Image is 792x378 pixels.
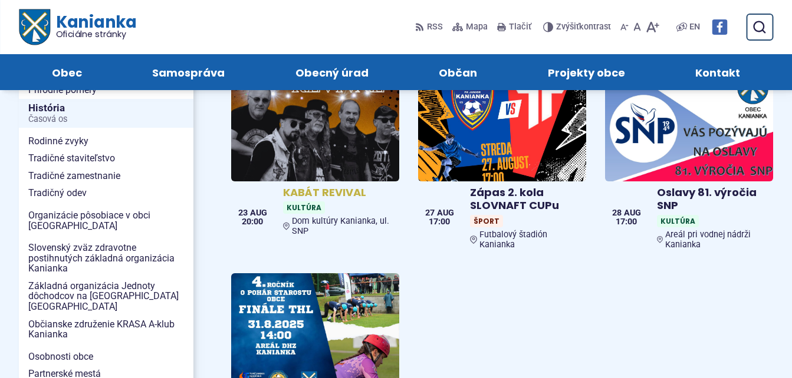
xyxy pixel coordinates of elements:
a: Občianske združenie KRASA A-klub Kanianka [19,316,193,343]
a: KABÁT REVIVAL KultúraDom kultúry Kanianka, ul. SNP 23 aug 20:00 [231,64,399,241]
a: Projekty obce [524,54,649,90]
span: Kultúra [657,215,699,227]
span: 23 [238,209,248,217]
a: Samospráva [129,54,249,90]
span: 17:00 [425,218,454,226]
span: Samospráva [152,54,225,90]
span: Tradičné staviteľstvo [28,150,184,167]
span: kontrast [556,22,611,32]
img: Prejsť na Facebook stránku [712,19,727,35]
span: Dom kultúry Kanianka, ul. SNP [292,216,395,236]
span: 27 [425,209,435,217]
span: Areál pri vodnej nádrži Kanianka [665,230,768,250]
button: Tlačiť [495,15,534,39]
span: Osobnosti obce [28,348,184,366]
a: Prírodné pomery [19,81,193,99]
span: Kultúra [283,201,325,214]
span: Kontakt [695,54,740,90]
a: Oslavy 81. výročia SNP KultúraAreál pri vodnej nádrži Kanianka 28 aug 17:00 [605,64,773,254]
a: Mapa [450,15,490,39]
a: Kontakt [672,54,764,90]
button: Zvýšiťkontrast [543,15,613,39]
a: Základná organizácia Jednoty dôchodcov na [GEOGRAPHIC_DATA] [GEOGRAPHIC_DATA] [19,277,193,316]
span: Slovenský zväz zdravotne postihnutých základná organizácia Kanianka [28,239,184,277]
button: Zväčšiť veľkosť písma [643,15,662,39]
span: Kanianka [50,14,136,39]
a: Tradičné zamestnanie [19,167,193,185]
span: Obec [52,54,82,90]
span: Oficiálne stránky [55,30,136,38]
span: Futbalový štadión Kanianka [479,230,581,250]
a: RSS [415,15,445,39]
button: Nastaviť pôvodnú veľkosť písma [631,15,643,39]
a: Osobnosti obce [19,348,193,366]
span: Obecný úrad [295,54,369,90]
span: Tradičné zamestnanie [28,167,184,185]
h4: KABÁT REVIVAL [283,186,395,200]
a: Rodinné zvyky [19,132,193,150]
span: 17:00 [612,218,641,226]
a: Obecný úrad [272,54,392,90]
span: Zvýšiť [556,22,579,32]
a: Občan [416,54,501,90]
h4: Oslavy 81. výročia SNP [657,186,768,213]
a: Tradičné staviteľstvo [19,150,193,167]
span: Základná organizácia Jednoty dôchodcov na [GEOGRAPHIC_DATA] [GEOGRAPHIC_DATA] [28,277,184,316]
h4: Zápas 2. kola SLOVNAFT CUPu [470,186,581,213]
span: Šport [470,215,503,227]
span: Tlačiť [509,22,531,32]
span: Občan [439,54,477,90]
a: HistóriaČasová os [19,99,193,128]
span: Tradičný odev [28,184,184,202]
a: Organizácie pôsobiace v obci [GEOGRAPHIC_DATA] [19,207,193,234]
span: Organizácie pôsobiace v obci [GEOGRAPHIC_DATA] [28,207,184,234]
span: Mapa [466,20,488,34]
span: 20:00 [238,218,267,226]
a: EN [687,20,702,34]
span: Prírodné pomery [28,81,184,99]
span: Občianske združenie KRASA A-klub Kanianka [28,316,184,343]
span: História [28,99,184,128]
button: Zmenšiť veľkosť písma [618,15,631,39]
span: 28 [612,209,622,217]
a: Obec [28,54,106,90]
img: Prejsť na domovskú stránku [19,9,50,45]
a: Slovenský zväz zdravotne postihnutých základná organizácia Kanianka [19,239,193,277]
span: Rodinné zvyky [28,132,184,150]
span: aug [437,209,454,217]
span: Časová os [28,115,184,124]
a: Logo Kanianka, prejsť na domovskú stránku. [19,9,136,45]
span: aug [250,209,267,217]
a: Tradičný odev [19,184,193,202]
span: aug [624,209,641,217]
span: RSS [427,20,443,34]
a: Zápas 2. kola SLOVNAFT CUPu ŠportFutbalový štadión Kanianka 27 aug 17:00 [418,64,586,254]
span: EN [689,20,700,34]
span: Projekty obce [548,54,625,90]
